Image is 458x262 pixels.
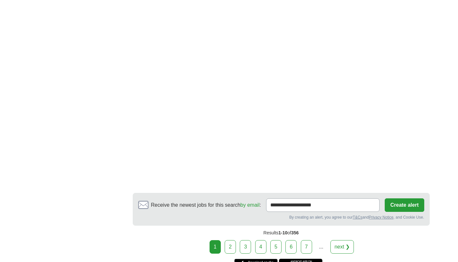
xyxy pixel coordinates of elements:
a: Privacy Notice [369,215,393,220]
span: 1-10 [278,230,287,235]
a: 5 [270,240,282,254]
div: By creating an alert, you agree to our and , and Cookie Use. [138,214,424,220]
a: 3 [240,240,251,254]
div: ... [315,240,328,253]
a: T&Cs [353,215,362,220]
a: 2 [225,240,236,254]
span: 356 [291,230,299,235]
a: 4 [255,240,266,254]
a: 6 [285,240,297,254]
a: next ❯ [330,240,354,254]
button: Create alert [385,198,424,212]
div: Results of [133,226,430,240]
div: 1 [210,240,221,254]
a: 7 [301,240,312,254]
